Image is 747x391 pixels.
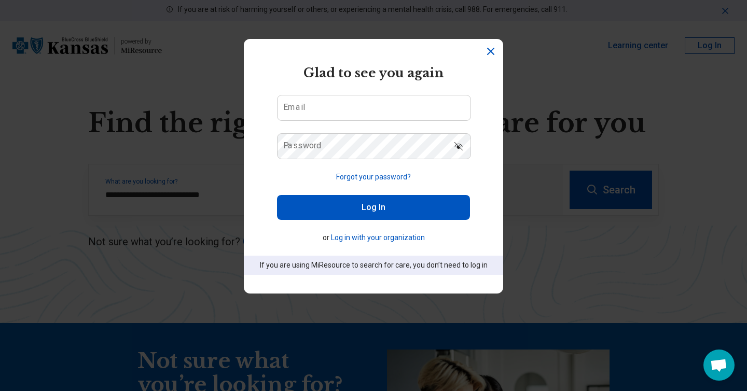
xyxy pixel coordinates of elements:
[277,195,470,220] button: Log In
[283,142,322,150] label: Password
[283,103,305,111] label: Email
[244,39,503,294] section: Login Dialog
[336,172,411,183] button: Forgot your password?
[331,232,425,243] button: Log in with your organization
[277,232,470,243] p: or
[485,45,497,58] button: Dismiss
[277,64,470,82] h2: Glad to see you again
[447,133,470,158] button: Show password
[258,260,489,271] p: If you are using MiResource to search for care, you don’t need to log in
